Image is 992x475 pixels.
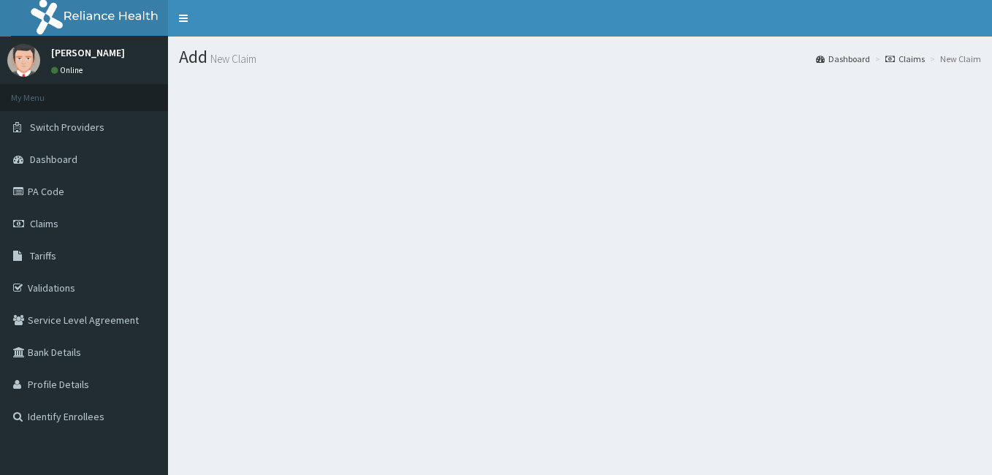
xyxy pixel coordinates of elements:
a: Dashboard [816,53,870,65]
small: New Claim [207,53,256,64]
a: Online [51,65,86,75]
h1: Add [179,47,981,66]
a: Claims [885,53,925,65]
span: Dashboard [30,153,77,166]
img: User Image [7,44,40,77]
p: [PERSON_NAME] [51,47,125,58]
li: New Claim [926,53,981,65]
span: Switch Providers [30,121,104,134]
span: Claims [30,217,58,230]
span: Tariffs [30,249,56,262]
